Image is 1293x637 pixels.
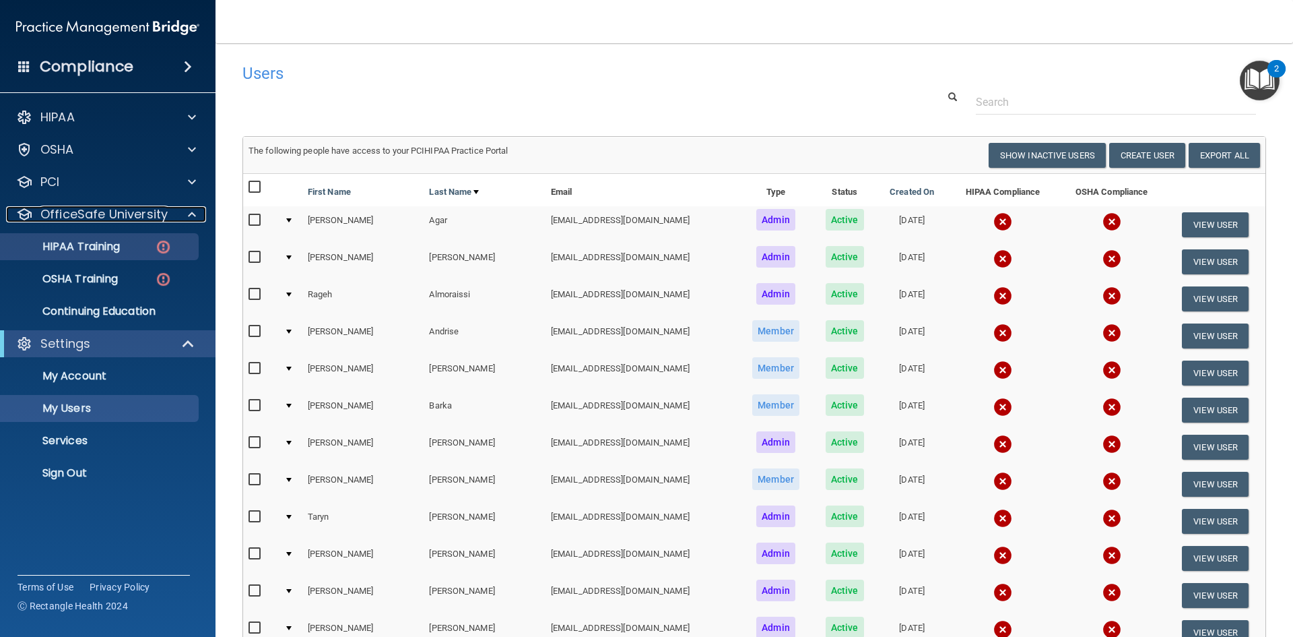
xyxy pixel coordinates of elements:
button: View User [1182,361,1249,386]
img: cross.ca9f0e7f.svg [1102,212,1121,231]
span: Admin [756,431,795,453]
span: Admin [756,506,795,527]
span: Active [826,283,864,305]
td: [PERSON_NAME] [424,243,545,280]
td: Taryn [302,503,424,540]
span: Admin [756,283,795,305]
td: [EMAIL_ADDRESS][DOMAIN_NAME] [545,392,739,429]
span: Admin [756,543,795,564]
img: cross.ca9f0e7f.svg [1102,546,1121,565]
span: Active [826,394,864,416]
td: [DATE] [876,503,948,540]
img: cross.ca9f0e7f.svg [1102,472,1121,491]
span: Admin [756,209,795,231]
span: Active [826,580,864,601]
button: View User [1182,324,1249,348]
span: Admin [756,246,795,268]
img: cross.ca9f0e7f.svg [993,435,1012,454]
p: HIPAA [40,109,75,125]
a: Settings [16,336,195,352]
img: cross.ca9f0e7f.svg [993,509,1012,528]
td: [EMAIL_ADDRESS][DOMAIN_NAME] [545,540,739,577]
td: [EMAIL_ADDRESS][DOMAIN_NAME] [545,243,739,280]
td: Andrise [424,317,545,355]
span: Active [826,431,864,453]
span: Member [752,468,799,490]
p: Settings [40,336,90,352]
h4: Users [242,65,831,82]
td: [EMAIL_ADDRESS][DOMAIN_NAME] [545,503,739,540]
span: Active [826,246,864,268]
a: Last Name [429,184,479,200]
img: danger-circle.6113f641.png [155,239,172,255]
p: Continuing Education [9,305,193,318]
td: [EMAIL_ADDRESS][DOMAIN_NAME] [545,429,739,466]
span: Admin [756,580,795,601]
td: [PERSON_NAME] [424,540,545,577]
a: Privacy Policy [90,580,150,594]
button: View User [1182,286,1249,311]
h4: Compliance [40,57,133,76]
td: [DATE] [876,317,948,355]
p: OSHA [40,142,74,158]
img: cross.ca9f0e7f.svg [1102,361,1121,380]
span: Member [752,320,799,342]
button: Open Resource Center, 2 new notifications [1240,61,1280,100]
a: Export All [1189,143,1260,168]
td: [PERSON_NAME] [424,429,545,466]
td: [EMAIL_ADDRESS][DOMAIN_NAME] [545,280,739,317]
p: My Account [9,369,193,383]
img: cross.ca9f0e7f.svg [1102,509,1121,528]
td: [DATE] [876,280,948,317]
button: View User [1182,249,1249,274]
img: cross.ca9f0e7f.svg [1102,583,1121,602]
img: cross.ca9f0e7f.svg [1102,249,1121,268]
img: cross.ca9f0e7f.svg [993,361,1012,380]
p: HIPAA Training [9,240,120,253]
img: cross.ca9f0e7f.svg [993,286,1012,305]
td: [PERSON_NAME] [302,540,424,577]
a: Terms of Use [18,580,73,594]
button: Show Inactive Users [989,143,1106,168]
img: cross.ca9f0e7f.svg [993,398,1012,417]
img: cross.ca9f0e7f.svg [1102,398,1121,417]
th: Type [739,174,814,206]
div: 2 [1274,69,1279,86]
button: View User [1182,398,1249,423]
a: OfficeSafe University [16,206,196,222]
button: View User [1182,212,1249,237]
td: [PERSON_NAME] [424,466,545,503]
td: [PERSON_NAME] [424,503,545,540]
button: Create User [1109,143,1185,168]
button: View User [1182,509,1249,534]
th: Status [813,174,876,206]
td: [DATE] [876,577,948,614]
td: [PERSON_NAME] [424,577,545,614]
span: Active [826,543,864,564]
td: [DATE] [876,206,948,243]
p: OfficeSafe University [40,206,168,222]
td: [PERSON_NAME] [302,429,424,466]
p: Services [9,434,193,448]
span: Member [752,357,799,379]
img: danger-circle.6113f641.png [155,271,172,288]
span: Active [826,357,864,379]
th: Email [545,174,739,206]
span: Ⓒ Rectangle Health 2024 [18,599,128,613]
td: [DATE] [876,355,948,392]
td: [PERSON_NAME] [302,392,424,429]
button: View User [1182,583,1249,608]
td: [EMAIL_ADDRESS][DOMAIN_NAME] [545,317,739,355]
td: [DATE] [876,429,948,466]
button: View User [1182,435,1249,460]
td: [DATE] [876,540,948,577]
p: OSHA Training [9,272,118,286]
td: [PERSON_NAME] [302,206,424,243]
img: cross.ca9f0e7f.svg [993,546,1012,565]
td: [PERSON_NAME] [302,243,424,280]
td: [PERSON_NAME] [302,317,424,355]
td: Rageh [302,280,424,317]
a: OSHA [16,142,196,158]
span: Active [826,468,864,490]
img: cross.ca9f0e7f.svg [1102,286,1121,305]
